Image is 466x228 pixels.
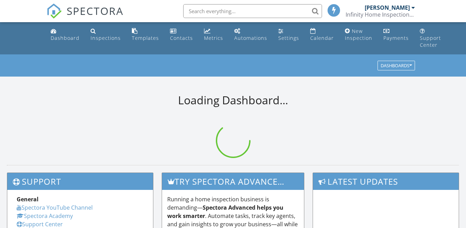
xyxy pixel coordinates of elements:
a: Contacts [167,25,196,45]
div: Dashboard [51,35,79,41]
a: Payments [381,25,412,45]
a: Settings [276,25,302,45]
div: Infinity Home Inspections, LLC [346,11,415,18]
div: Metrics [204,35,223,41]
a: Support Center [17,220,63,228]
div: New Inspection [345,28,372,41]
a: Automations (Basic) [231,25,270,45]
a: Spectora Academy [17,212,73,220]
a: Dashboard [48,25,82,45]
h3: Support [7,173,153,190]
input: Search everything... [183,4,322,18]
a: Metrics [201,25,226,45]
div: [PERSON_NAME] [365,4,410,11]
div: Templates [132,35,159,41]
a: Calendar [307,25,337,45]
h3: Try spectora advanced [DATE] [162,173,304,190]
img: The Best Home Inspection Software - Spectora [46,3,62,19]
a: Templates [129,25,162,45]
div: Calendar [310,35,334,41]
div: Settings [278,35,299,41]
strong: General [17,195,39,203]
div: Dashboards [381,63,412,68]
div: Payments [383,35,409,41]
a: New Inspection [342,25,375,45]
a: SPECTORA [46,9,124,24]
span: SPECTORA [67,3,124,18]
div: Contacts [170,35,193,41]
div: Inspections [91,35,121,41]
div: Automations [234,35,267,41]
h3: Latest Updates [313,173,459,190]
button: Dashboards [378,61,415,71]
strong: Spectora Advanced helps you work smarter [167,204,283,220]
div: Support Center [420,35,441,48]
a: Spectora YouTube Channel [17,204,93,211]
a: Support Center [417,25,444,52]
a: Inspections [88,25,124,45]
